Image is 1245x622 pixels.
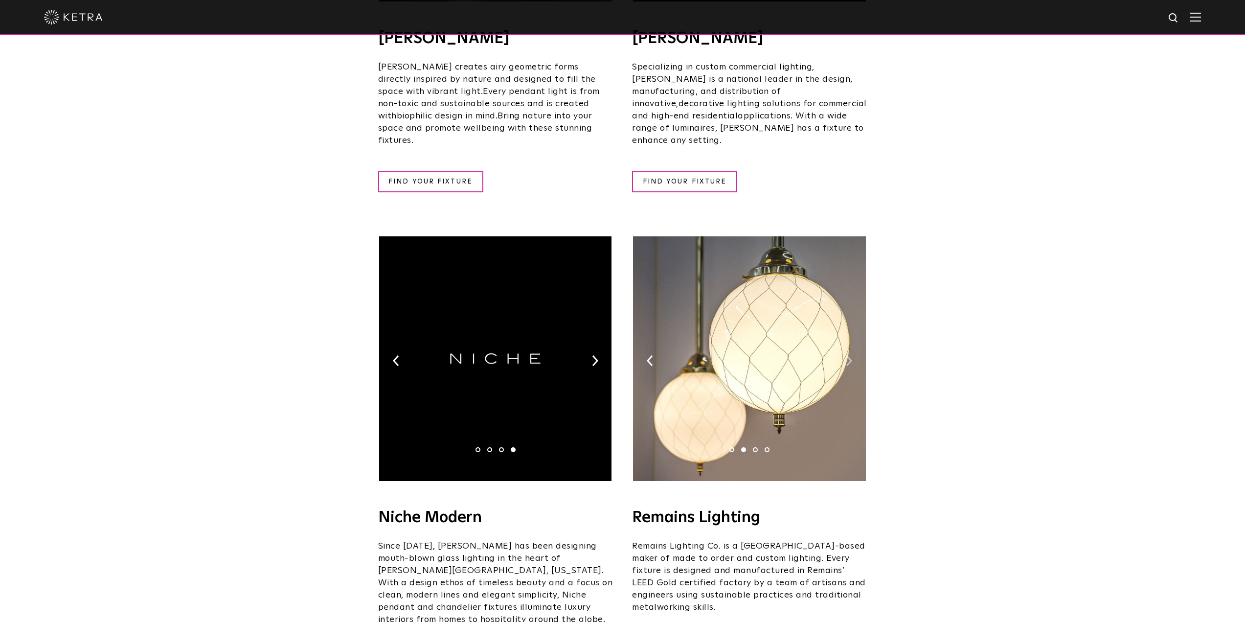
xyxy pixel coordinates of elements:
[378,63,596,96] span: [PERSON_NAME] creates airy geometric forms directly inspired by nature and designed to fill the s...
[378,510,613,526] h4: Niche Modern
[846,355,852,366] img: arrow-right-black.svg
[632,540,867,614] p: Remains Lighting Co. is a [GEOGRAPHIC_DATA]-based maker of made to order and custom lighting. Eve...
[632,31,867,46] h4: [PERSON_NAME]
[632,99,867,120] span: decorative lighting solutions for commercial and high-end residential
[632,63,815,71] span: Specializing in custom commercial lighting,
[632,112,864,145] span: applications. With a wide range of luminaires, [PERSON_NAME] has a fixture to enhance any setting.
[378,112,592,145] span: Bring nature into your space and promote wellbeing with these stunning fixtures.
[393,355,399,366] img: arrow-left-black.svg
[379,236,611,481] img: Niche-Logo-On_Black-1400.jpg
[592,355,598,366] img: arrow-right-black.svg
[632,75,853,108] span: is a national leader in the design, manufacturing, and distribution of innovative,
[378,87,600,120] span: Every pendant light is from non-toxic and sustainable sources and is created with
[632,171,737,192] a: FIND YOUR FIXTURE
[378,31,613,46] h4: [PERSON_NAME]
[632,510,867,526] h4: Remains Lighting​
[1190,12,1201,22] img: Hamburger%20Nav.svg
[632,75,706,84] span: [PERSON_NAME]
[378,171,483,192] a: FIND YOUR FIXTURE
[378,61,613,147] p: biophilic design in mind.
[647,355,653,366] img: arrow-left-black.svg
[633,236,865,481] img: sorensonketrareadyremainslightingco%5B63%5D.jpg
[44,10,103,24] img: ketra-logo-2019-white
[1168,12,1180,24] img: search icon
